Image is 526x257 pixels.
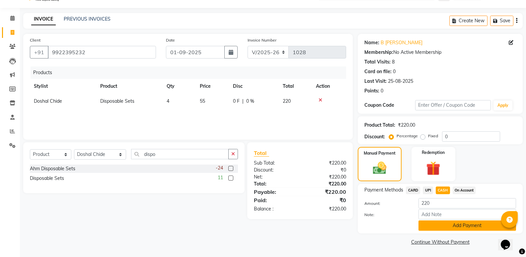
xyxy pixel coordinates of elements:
span: Payment Methods [364,187,403,193]
input: Search by Name/Mobile/Email/Code [48,46,156,59]
span: Disposable Sets [100,98,134,104]
div: 0 [381,87,383,94]
div: 0 [393,68,396,75]
div: Coupon Code [364,102,415,109]
span: On Account [453,187,476,194]
span: 220 [283,98,291,104]
div: 8 [392,59,395,65]
div: 25-08-2025 [388,78,413,85]
label: Date [166,37,175,43]
input: Amount [418,198,516,208]
div: ₹220.00 [300,160,351,167]
div: Total Visits: [364,59,391,65]
button: Add Payment [418,220,516,231]
a: PREVIOUS INVOICES [64,16,111,22]
th: Stylist [30,79,96,94]
label: Client [30,37,40,43]
span: Total [254,150,269,157]
img: _gift.svg [422,160,445,177]
label: Percentage [397,133,418,139]
span: 55 [200,98,205,104]
div: Sub Total: [249,160,300,167]
span: 4 [167,98,169,104]
label: Fixed [428,133,438,139]
div: Balance : [249,205,300,212]
th: Total [279,79,312,94]
input: Search or Scan [131,149,229,159]
div: ₹0 [300,196,351,204]
div: Card on file: [364,68,392,75]
th: Price [196,79,229,94]
div: Disposable Sets [30,175,64,182]
img: _cash.svg [369,160,391,176]
span: Doshal Chide [34,98,62,104]
span: | [242,98,244,105]
button: Create New [449,16,488,26]
div: No Active Membership [364,49,516,56]
input: Enter Offer / Coupon Code [415,100,491,110]
iframe: chat widget [498,230,519,250]
div: Total: [249,181,300,188]
a: Continue Without Payment [359,239,521,246]
div: Name: [364,39,379,46]
label: Redemption [422,150,445,156]
div: ₹220.00 [300,181,351,188]
div: Products [31,66,351,79]
span: 0 F [233,98,240,105]
a: INVOICE [31,13,56,25]
a: B [PERSON_NAME] [381,39,422,46]
div: Last Visit: [364,78,387,85]
span: -24 [216,165,223,172]
th: Product [96,79,163,94]
th: Disc [229,79,279,94]
span: CARD [406,187,420,194]
div: Membership: [364,49,393,56]
label: Amount: [359,200,413,206]
div: Discount: [249,167,300,174]
th: Qty [163,79,196,94]
button: Apply [493,100,512,110]
div: ₹220.00 [300,174,351,181]
div: Ahm Disposable Sets [30,165,75,172]
th: Action [312,79,346,94]
label: Invoice Number [248,37,276,43]
button: +91 [30,46,48,59]
span: CASH [436,187,450,194]
span: 11 [218,174,223,181]
div: Payable: [249,188,300,196]
label: Note: [359,212,413,218]
div: Net: [249,174,300,181]
div: ₹220.00 [300,188,351,196]
div: Product Total: [364,122,395,129]
div: ₹220.00 [300,205,351,212]
div: Points: [364,87,379,94]
label: Manual Payment [364,150,396,156]
div: ₹0 [300,167,351,174]
div: Paid: [249,196,300,204]
div: ₹220.00 [398,122,415,129]
div: Discount: [364,133,385,140]
span: 0 % [246,98,254,105]
input: Add Note [418,209,516,219]
span: UPI [423,187,433,194]
button: Save [490,16,513,26]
